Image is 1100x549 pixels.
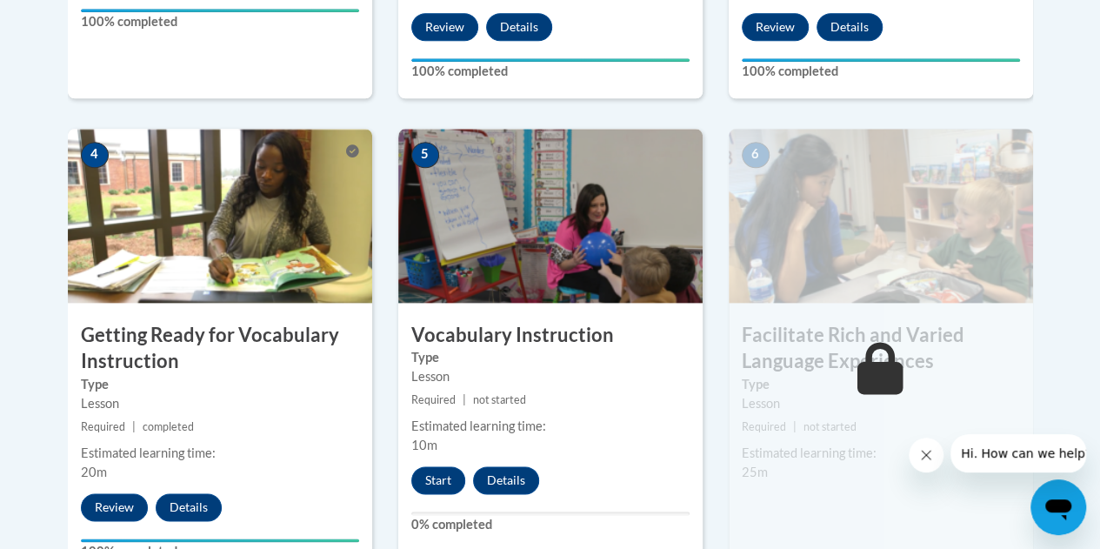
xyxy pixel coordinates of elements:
span: 4 [81,142,109,168]
span: completed [143,420,194,433]
span: not started [473,393,526,406]
div: Estimated learning time: [411,417,690,436]
span: | [793,420,797,433]
span: Required [411,393,456,406]
button: Details [156,493,222,521]
span: Required [742,420,786,433]
button: Start [411,466,465,494]
div: Lesson [742,394,1020,413]
span: 6 [742,142,770,168]
button: Details [473,466,539,494]
div: Lesson [411,367,690,386]
h3: Vocabulary Instruction [398,322,703,349]
button: Details [817,13,883,41]
div: Estimated learning time: [81,444,359,463]
span: Required [81,420,125,433]
h3: Facilitate Rich and Varied Language Experiences [729,322,1033,376]
img: Course Image [398,129,703,303]
div: Lesson [81,394,359,413]
label: 100% completed [411,62,690,81]
span: not started [803,420,857,433]
span: 10m [411,438,437,452]
div: Your progress [81,9,359,12]
div: Your progress [411,58,690,62]
span: 20m [81,465,107,479]
iframe: Message from company [950,434,1086,472]
label: 100% completed [742,62,1020,81]
div: Your progress [742,58,1020,62]
button: Details [486,13,552,41]
div: Estimated learning time: [742,444,1020,463]
span: Hi. How can we help? [10,12,141,26]
button: Review [411,13,478,41]
span: 5 [411,142,439,168]
iframe: Button to launch messaging window [1030,479,1086,535]
label: 0% completed [411,515,690,534]
button: Review [742,13,809,41]
label: Type [742,375,1020,394]
span: | [463,393,466,406]
label: Type [411,348,690,367]
img: Course Image [68,129,372,303]
iframe: Close message [909,438,943,472]
h3: Getting Ready for Vocabulary Instruction [68,322,372,376]
img: Course Image [729,129,1033,303]
button: Review [81,493,148,521]
label: 100% completed [81,12,359,31]
div: Your progress [81,539,359,542]
span: | [132,420,136,433]
span: 25m [742,465,768,479]
label: Type [81,375,359,394]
